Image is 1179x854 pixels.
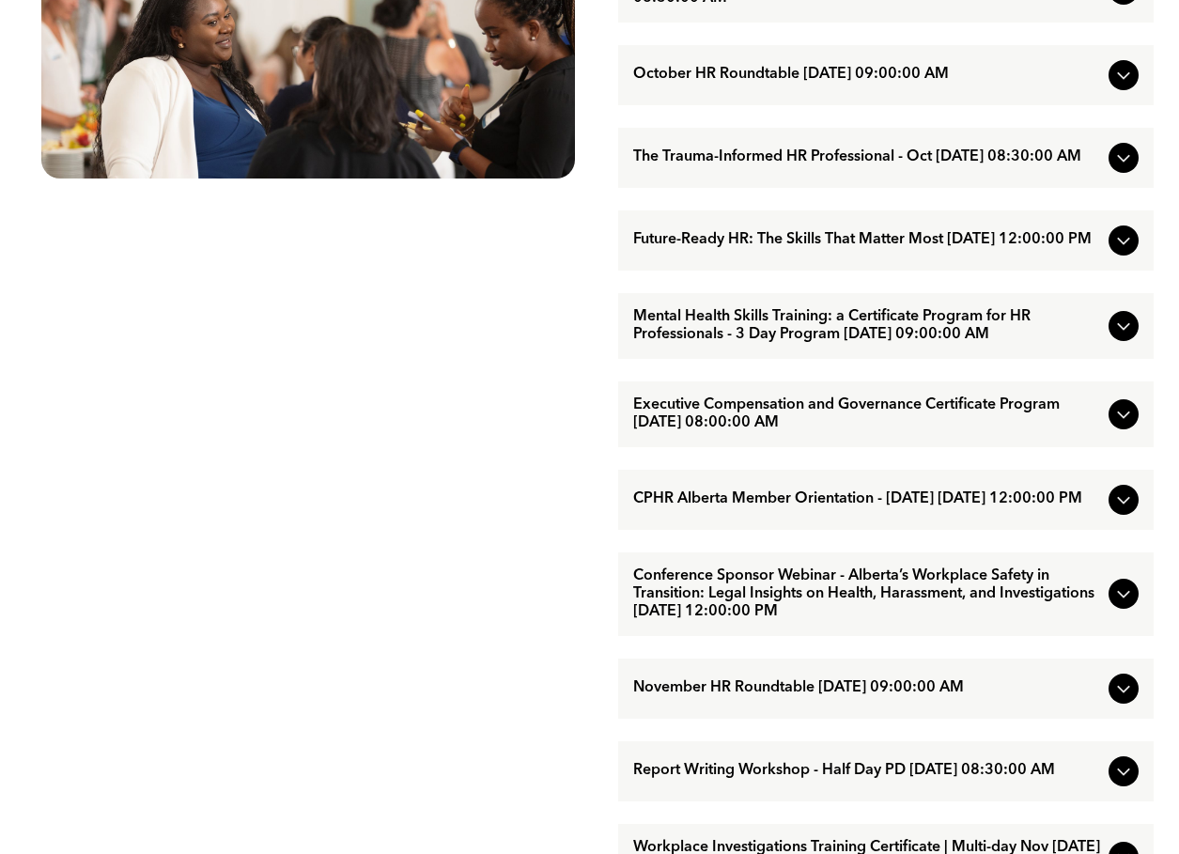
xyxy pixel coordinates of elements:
span: October HR Roundtable [DATE] 09:00:00 AM [633,66,1101,84]
span: CPHR Alberta Member Orientation - [DATE] [DATE] 12:00:00 PM [633,490,1101,508]
span: Executive Compensation and Governance Certificate Program [DATE] 08:00:00 AM [633,396,1101,432]
span: November HR Roundtable [DATE] 09:00:00 AM [633,679,1101,697]
span: Future-Ready HR: The Skills That Matter Most [DATE] 12:00:00 PM [633,231,1101,249]
span: Mental Health Skills Training: a Certificate Program for HR Professionals - 3 Day Program [DATE] ... [633,308,1101,344]
span: Conference Sponsor Webinar - Alberta’s Workplace Safety in Transition: Legal Insights on Health, ... [633,567,1101,621]
span: Report Writing Workshop - Half Day PD [DATE] 08:30:00 AM [633,762,1101,780]
span: The Trauma-Informed HR Professional - Oct [DATE] 08:30:00 AM [633,148,1101,166]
